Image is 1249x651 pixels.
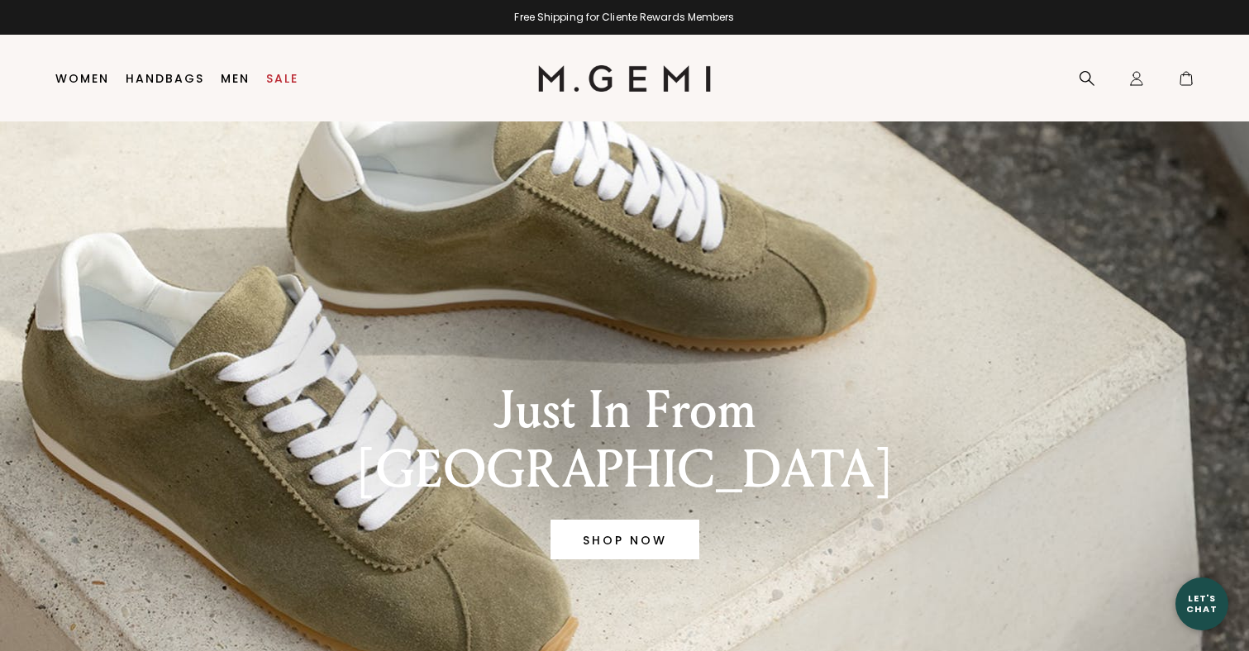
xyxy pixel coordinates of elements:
[266,72,298,85] a: Sale
[1175,593,1228,614] div: Let's Chat
[538,65,711,92] img: M.Gemi
[221,72,250,85] a: Men
[551,520,699,559] a: Banner primary button
[126,72,204,85] a: Handbags
[338,381,912,500] div: Just In From [GEOGRAPHIC_DATA]
[55,72,109,85] a: Women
